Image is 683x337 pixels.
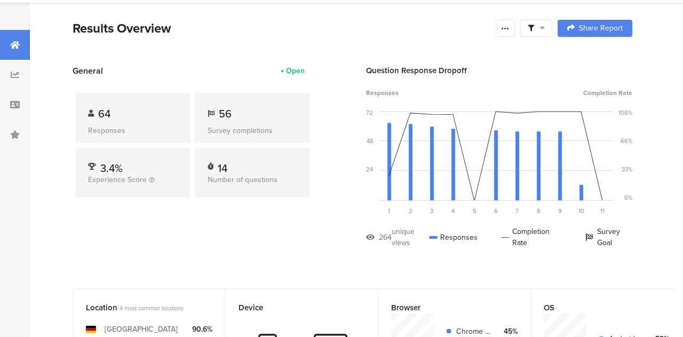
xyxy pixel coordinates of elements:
div: Question Response Dropoff [366,65,632,76]
div: [GEOGRAPHIC_DATA] [105,324,178,335]
span: Completion Rate [583,88,632,98]
div: 24 [366,165,373,174]
span: General [73,65,103,77]
div: Results Overview [73,19,490,38]
div: Browser [391,302,500,314]
span: 8 [537,207,540,215]
div: 90.6% [192,324,212,335]
span: 4 most common locations [120,304,184,312]
span: 56 [219,106,232,122]
div: Open [286,65,305,76]
span: 6 [494,207,498,215]
div: unique views [392,226,429,248]
span: Responses [366,88,399,98]
span: 3.4% [100,160,123,176]
span: 9 [558,207,562,215]
div: Location [86,302,195,314]
span: 5 [473,207,476,215]
div: OS [544,302,652,314]
span: Share Report [579,25,623,32]
span: 7 [515,207,519,215]
div: 264 [379,232,392,243]
span: 10 [578,207,584,215]
span: 3 [430,207,433,215]
span: 64 [98,106,110,122]
div: 0% [624,193,632,202]
div: 45% [499,326,518,337]
div: 33% [622,165,632,174]
div: Completion Rate [502,226,561,248]
div: 14 [218,160,227,171]
span: 4 [451,207,455,215]
div: Survey completions [208,125,297,136]
span: 1 [388,207,390,215]
div: 72 [366,108,373,117]
span: 11 [600,207,605,215]
span: Experience Score [88,174,147,185]
span: 2 [409,207,412,215]
div: Chrome Mobile WebView [456,326,490,337]
span: Number of questions [208,174,277,185]
div: Survey Goal [585,226,632,248]
div: Responses [88,125,178,136]
div: 100% [618,108,632,117]
div: Responses [429,226,478,248]
div: Device [239,302,347,314]
div: 66% [621,137,632,145]
div: 48 [367,137,373,145]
